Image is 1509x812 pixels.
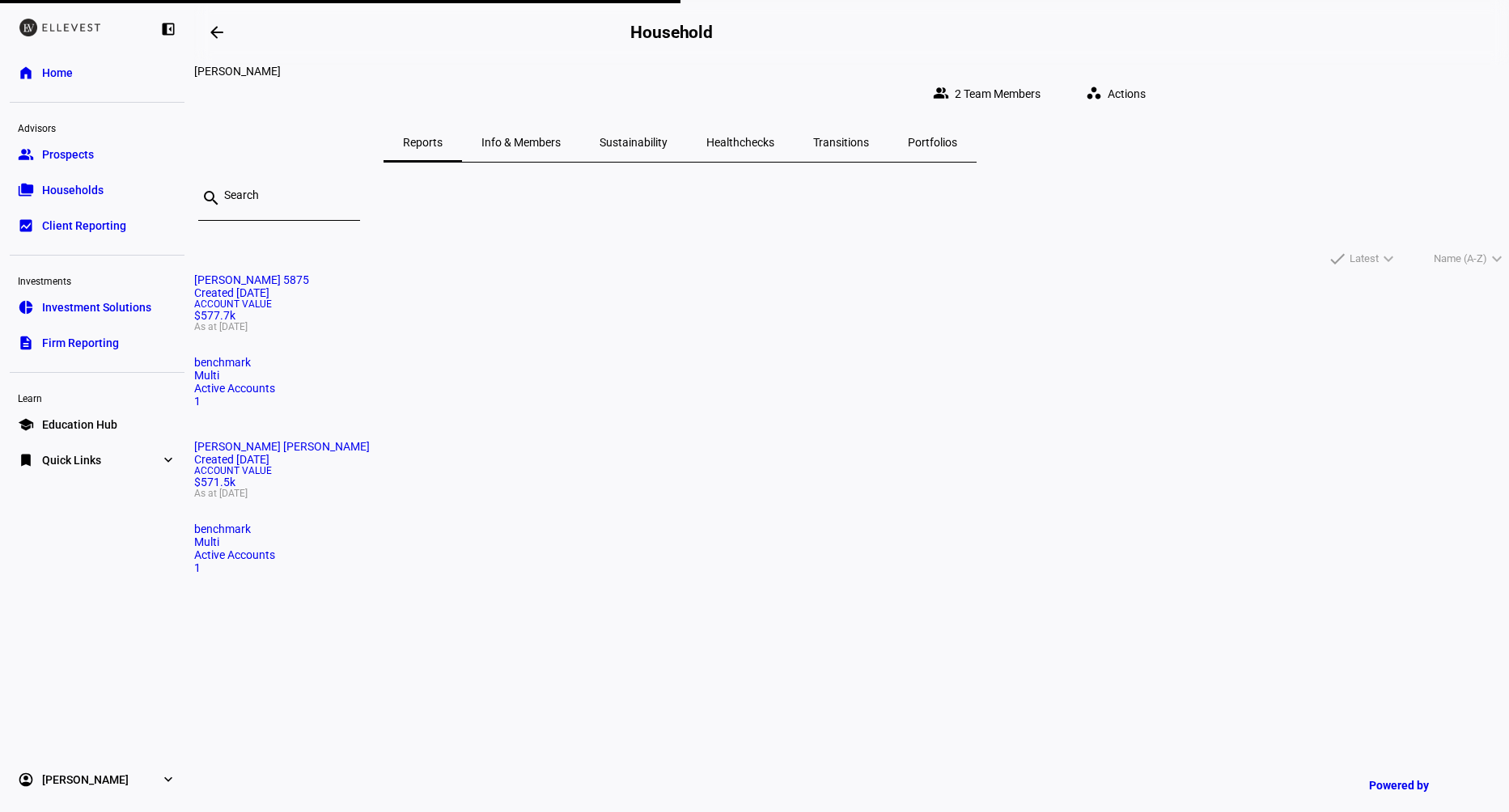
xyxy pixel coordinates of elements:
span: Prospects [42,146,94,163]
span: Actions [1108,78,1146,110]
mat-icon: arrow_backwards [207,23,227,42]
a: [PERSON_NAME] 5875Created [DATE]Account Value$577.7kAs at [DATE]benchmarkMultiActive Accounts1 [194,273,1509,408]
span: Healthchecks [706,137,774,148]
eth-mat-symbol: expand_more [160,772,176,788]
eth-mat-symbol: home [18,65,34,81]
span: benchmark [194,522,251,535]
mat-icon: group [933,85,949,101]
div: Laurie K Abraham [194,65,1165,78]
span: Laurie Abraham IRA [194,440,370,453]
a: homeHome [10,57,184,89]
button: 2 Team Members [920,78,1060,110]
span: Multi [194,369,219,382]
span: Home [42,65,73,81]
span: Name (A-Z) [1434,249,1487,269]
span: [PERSON_NAME] [42,772,129,788]
span: 2 Team Members [955,78,1041,110]
span: Multi [194,535,219,548]
h2: Household [630,23,713,42]
mat-icon: done [1328,249,1347,269]
eth-mat-symbol: expand_more [160,452,176,468]
span: Education Hub [42,417,117,433]
input: Search [224,188,347,201]
eth-mat-symbol: description [18,335,34,351]
div: $577.7k [194,299,1509,332]
a: pie_chartInvestment Solutions [10,291,184,324]
span: Portfolios [908,137,957,148]
eth-mat-symbol: pie_chart [18,299,34,315]
span: Transitions [813,137,869,148]
div: Created [DATE] [194,286,1509,299]
span: Info & Members [481,137,561,148]
div: Advisors [10,116,184,138]
span: As at [DATE] [194,322,1509,332]
a: Powered by [1361,770,1485,800]
div: Investments [10,269,184,291]
eth-mat-symbol: folder_copy [18,182,34,198]
a: [PERSON_NAME] [PERSON_NAME]Created [DATE]Account Value$571.5kAs at [DATE]benchmarkMultiActive Acc... [194,440,1509,574]
eth-mat-symbol: school [18,417,34,433]
span: Active Accounts [194,548,275,561]
eth-mat-symbol: bid_landscape [18,218,34,234]
span: Account Value [194,466,1509,476]
span: Latest [1350,249,1379,269]
eth-mat-symbol: account_circle [18,772,34,788]
eth-mat-symbol: group [18,146,34,163]
a: groupProspects [10,138,184,171]
span: benchmark [194,356,251,369]
span: Reports [403,137,443,148]
eth-mat-symbol: bookmark [18,452,34,468]
mat-icon: search [201,188,221,208]
span: Investment Solutions [42,299,151,315]
span: As at [DATE] [194,488,1509,498]
a: folder_copyHouseholds [10,174,184,206]
span: 1 [194,561,201,574]
span: Households [42,182,104,198]
span: Active Accounts [194,382,275,395]
a: bid_landscapeClient Reporting [10,209,184,242]
span: Account Value [194,299,1509,309]
div: Learn [10,386,184,408]
span: Sustainability [600,137,668,148]
div: Created [DATE] [194,453,1509,466]
mat-icon: workspaces [1086,85,1102,101]
eth-mat-symbol: left_panel_close [160,21,176,37]
button: Actions [1073,78,1165,110]
div: $571.5k [194,466,1509,498]
span: Laurie K Abraham 5875 [194,273,309,286]
span: 1 [194,395,201,408]
a: descriptionFirm Reporting [10,327,184,359]
span: Quick Links [42,452,101,468]
span: Firm Reporting [42,335,119,351]
span: Client Reporting [42,218,126,234]
eth-quick-actions: Actions [1060,78,1165,110]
